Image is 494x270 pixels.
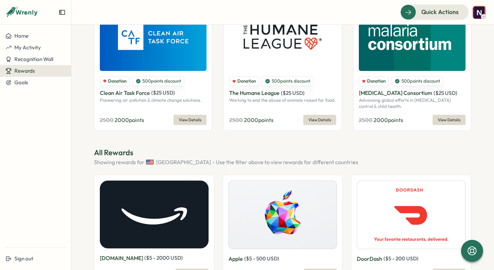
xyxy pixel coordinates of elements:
[108,78,127,84] span: Donation
[473,6,486,19] img: Nick Norena
[228,255,243,263] p: Apple
[433,115,466,125] button: View Details
[434,90,457,96] span: ( $ 25 USD )
[244,255,279,262] span: ( $ 5 - 500 USD )
[94,147,471,158] p: All Rewards
[229,3,336,71] img: The Humane League
[384,255,419,262] span: ( $ 5 - 200 USD )
[438,115,460,125] span: View Details
[391,76,443,86] div: 500 points discount
[156,158,211,167] span: [GEOGRAPHIC_DATA]
[357,181,466,249] img: DoorDash
[359,89,432,97] p: [MEDICAL_DATA] Consortium
[179,115,201,125] span: View Details
[359,116,373,123] span: 2500
[174,115,207,125] button: View Details
[212,158,358,167] span: - Use the filter above to view rewards for different countries
[308,115,331,125] span: View Details
[237,78,256,84] span: Donation
[14,44,41,51] span: My Activity
[374,116,403,123] span: 2000 points
[100,89,150,97] p: Clean Air Task Force
[228,181,337,249] img: Apple
[100,3,207,71] img: Clean Air Task Force
[421,8,459,16] span: Quick Actions
[400,4,469,20] button: Quick Actions
[115,116,144,123] span: 2000 points
[303,115,336,125] button: View Details
[359,3,466,71] img: Malaria Consortium
[359,97,466,109] p: Advancing global efforts in [MEDICAL_DATA] control & child health.
[367,78,386,84] span: Donation
[281,90,305,96] span: ( $ 25 USD )
[144,255,183,261] span: ( $ 5 - 2000 USD )
[14,79,28,86] span: Goals
[146,158,154,166] img: United States
[151,89,175,96] span: ( $ 25 USD )
[262,76,314,86] div: 500 points discount
[14,255,33,262] span: Sign out
[357,255,382,263] p: DoorDash
[100,254,143,262] p: [DOMAIN_NAME]
[244,116,273,123] span: 2000 points
[94,158,144,167] span: Showing rewards for
[14,56,53,62] span: Recognition Wall
[229,116,243,123] span: 2500
[229,97,336,103] p: Working to end the abuse of animals raised for food.
[14,67,35,74] span: Rewards
[229,89,280,97] p: The Humane League
[59,9,66,16] button: Expand sidebar
[100,97,207,103] p: Pioneering air pollution & climate change solutions.
[132,76,184,86] div: 500 points discount
[100,181,209,248] img: Amazon.com
[14,33,28,39] span: Home
[100,116,114,123] span: 2500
